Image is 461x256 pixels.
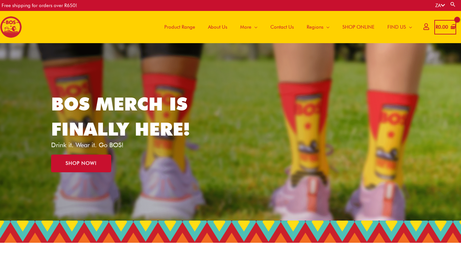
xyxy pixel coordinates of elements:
a: About Us [202,11,234,43]
span: About Us [208,17,227,37]
a: Search button [450,1,456,7]
nav: Site Navigation [153,11,419,43]
a: Product Range [158,11,202,43]
span: SHOP ONLINE [342,17,375,37]
span: FIND US [387,17,406,37]
a: Regions [300,11,336,43]
a: SHOP ONLINE [336,11,381,43]
span: Product Range [164,17,195,37]
p: Drink it. Wear it. Go BOS! [51,142,200,148]
a: Contact Us [264,11,300,43]
a: View Shopping Cart, empty [434,20,456,34]
span: SHOP NOW! [66,161,97,166]
bdi: 0.00 [436,24,448,30]
a: SHOP NOW! [51,155,111,172]
a: BOS MERCH IS FINALLY HERE! [51,93,190,140]
a: ZA [435,3,445,8]
span: R [436,24,438,30]
span: Regions [307,17,323,37]
a: More [234,11,264,43]
span: Contact Us [270,17,294,37]
span: More [240,17,251,37]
